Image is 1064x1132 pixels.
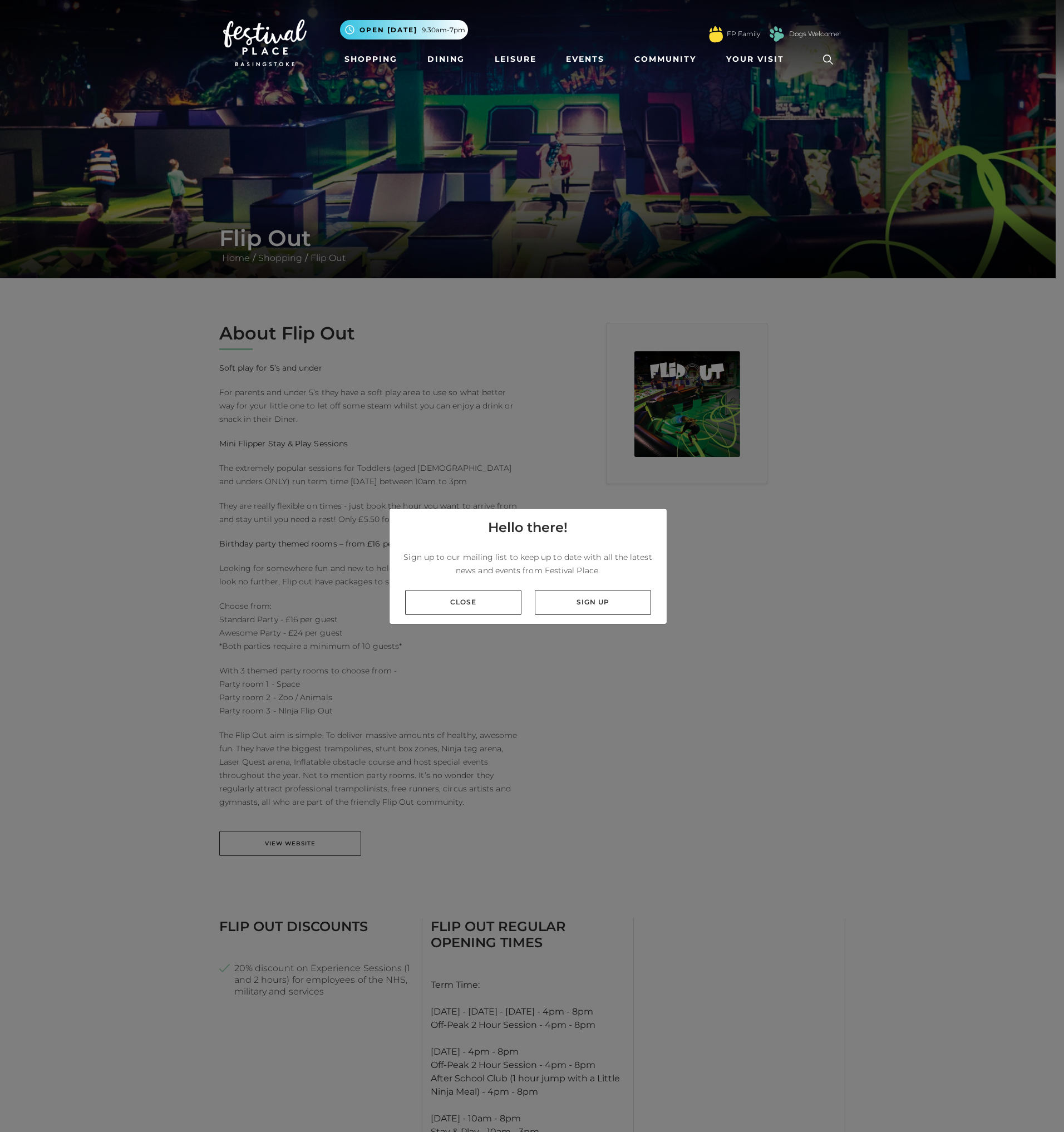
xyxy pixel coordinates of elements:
a: Dining [423,49,469,70]
span: Open [DATE] [359,25,417,35]
h4: Hello there! [488,518,568,538]
a: Sign up [535,590,651,615]
a: FP Family [727,29,760,39]
a: Close [405,590,521,615]
button: Open [DATE] 9.30am-7pm [340,20,468,40]
span: Your Visit [726,53,784,65]
a: Community [630,49,701,70]
img: Festival Place Logo [223,19,307,66]
a: Your Visit [722,49,794,70]
a: Leisure [490,49,541,70]
a: Shopping [340,49,402,70]
a: Dogs Welcome! [789,29,841,39]
p: Sign up to our mailing list to keep up to date with all the latest news and events from Festival ... [398,550,658,577]
a: Events [561,49,609,70]
span: 9.30am-7pm [422,25,465,35]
